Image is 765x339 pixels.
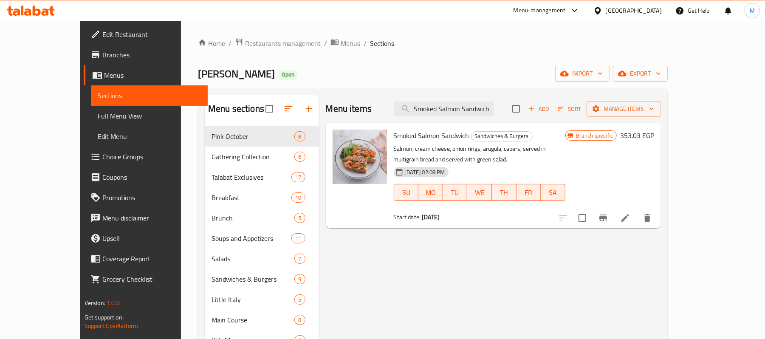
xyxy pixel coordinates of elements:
[294,213,305,223] div: items
[278,71,298,78] span: Open
[401,168,449,176] span: [DATE] 02:08 PM
[292,173,305,181] span: 17
[525,102,552,116] span: Add item
[394,129,469,142] span: Smoked Salmon Sandwich
[245,38,321,48] span: Restaurants management
[370,38,394,48] span: Sections
[294,274,305,284] div: items
[573,132,616,140] span: Branch specific
[205,208,319,228] div: Brunch5
[471,186,488,199] span: WE
[229,38,231,48] li: /
[422,212,440,223] b: [DATE]
[91,85,208,106] a: Sections
[212,152,294,162] span: Gathering Collection
[91,126,208,147] a: Edit Menu
[84,187,208,208] a: Promotions
[394,102,494,116] input: search
[341,38,360,48] span: Menus
[333,130,387,184] img: Smoked Salmon Sandwich
[326,102,372,115] h2: Menu items
[205,228,319,249] div: Soups and Appetizers11
[467,184,492,201] button: WE
[212,131,294,141] span: Pink October
[84,24,208,45] a: Edit Restaurant
[85,312,124,323] span: Get support on:
[104,70,201,80] span: Menus
[212,294,294,305] span: Little Italy
[394,144,565,165] p: Salmon, cream cheese, onion rings, arugula, capers, served in multigrain bread and served with gr...
[84,147,208,167] a: Choice Groups
[205,187,319,208] div: Breakfast10
[260,100,278,118] span: Select all sections
[295,296,305,304] span: 5
[422,186,440,199] span: MO
[398,186,415,199] span: SU
[556,102,583,116] button: Sort
[295,275,305,283] span: 9
[102,152,201,162] span: Choice Groups
[102,213,201,223] span: Menu disclaimer
[212,274,294,284] span: Sandwiches & Burgers
[514,6,566,16] div: Menu-management
[295,153,305,161] span: 6
[620,130,654,141] h6: 353.03 EGP
[212,233,291,243] span: Soups and Appetizers
[587,101,661,117] button: Manage items
[294,254,305,264] div: items
[205,167,319,187] div: Talabat Exclusives17
[84,228,208,249] a: Upsell
[212,254,294,264] span: Salads
[278,70,298,80] div: Open
[205,289,319,310] div: Little Italy5
[573,209,591,227] span: Select to update
[212,315,294,325] div: Main Course
[443,184,468,201] button: TU
[446,186,464,199] span: TU
[750,6,755,15] span: M
[98,90,201,101] span: Sections
[102,50,201,60] span: Branches
[606,6,662,15] div: [GEOGRAPHIC_DATA]
[324,38,327,48] li: /
[107,297,120,308] span: 1.0.0
[507,100,525,118] span: Select section
[294,315,305,325] div: items
[291,172,305,182] div: items
[102,192,201,203] span: Promotions
[495,186,513,199] span: TH
[593,104,654,114] span: Manage items
[84,65,208,85] a: Menus
[84,208,208,228] a: Menu disclaimer
[294,294,305,305] div: items
[295,316,305,324] span: 8
[620,68,661,79] span: export
[291,192,305,203] div: items
[517,184,541,201] button: FR
[205,269,319,289] div: Sandwiches & Burgers9
[212,192,291,203] div: Breakfast
[558,104,581,114] span: Sort
[292,234,305,243] span: 11
[492,184,517,201] button: TH
[212,213,294,223] div: Brunch
[205,249,319,269] div: Salads7
[295,255,305,263] span: 7
[102,274,201,284] span: Grocery Checklist
[294,152,305,162] div: items
[394,212,421,223] span: Start date:
[292,194,305,202] span: 10
[562,68,603,79] span: import
[294,131,305,141] div: items
[84,249,208,269] a: Coverage Report
[102,172,201,182] span: Coupons
[471,131,532,141] span: Sandwiches & Burgers
[541,184,565,201] button: SA
[84,269,208,289] a: Grocery Checklist
[205,126,319,147] div: Pink October8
